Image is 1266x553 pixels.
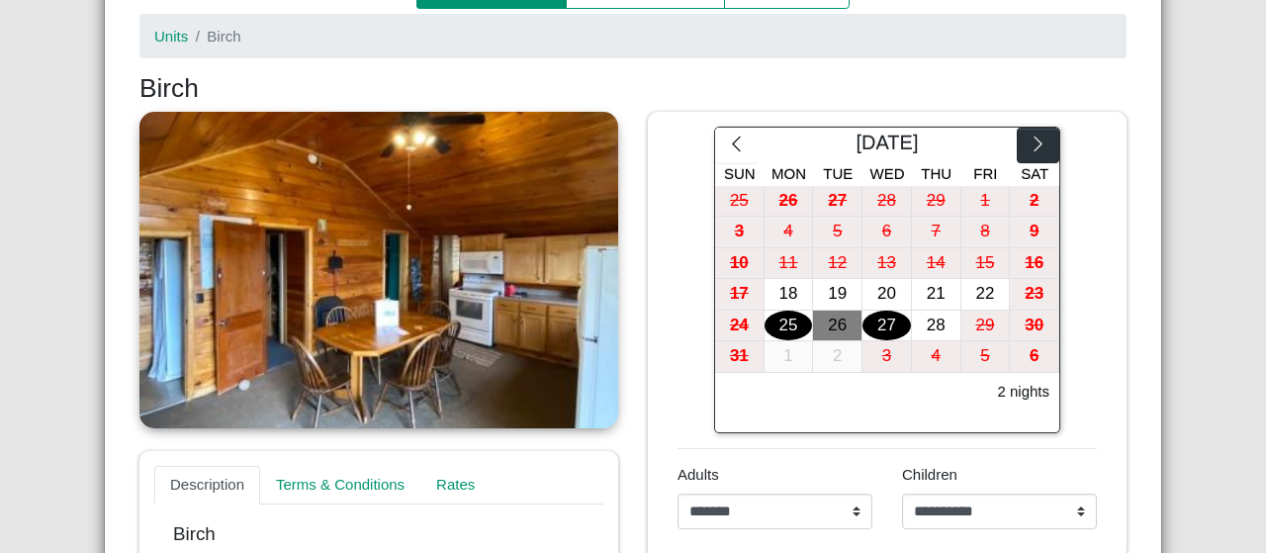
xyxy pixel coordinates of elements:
[771,165,806,182] span: Mon
[912,248,961,280] button: 14
[813,341,862,373] button: 2
[961,279,1011,311] button: 22
[420,466,491,506] a: Rates
[715,311,764,341] div: 24
[961,341,1010,372] div: 5
[724,165,756,182] span: Sun
[912,311,960,341] div: 28
[139,73,1127,105] h3: Birch
[961,279,1010,310] div: 22
[765,341,814,373] button: 1
[1010,248,1059,280] button: 16
[260,466,420,506] a: Terms & Conditions
[1010,186,1059,218] button: 2
[862,186,912,218] button: 28
[1010,279,1058,310] div: 23
[765,311,813,341] div: 25
[765,248,813,279] div: 11
[912,311,961,342] button: 28
[173,523,585,546] p: Birch
[154,28,188,45] a: Units
[813,311,861,341] div: 26
[813,279,861,310] div: 19
[813,217,862,248] button: 5
[961,248,1010,279] div: 15
[912,217,960,247] div: 7
[912,248,960,279] div: 14
[715,341,764,372] div: 31
[678,466,719,483] span: Adults
[765,279,813,310] div: 18
[715,217,764,247] div: 3
[727,135,746,153] svg: chevron left
[912,279,960,310] div: 21
[813,279,862,311] button: 19
[961,186,1011,218] button: 1
[765,186,813,217] div: 26
[1010,341,1059,373] button: 6
[765,217,814,248] button: 4
[1010,248,1058,279] div: 16
[715,279,764,310] div: 17
[961,341,1011,373] button: 5
[813,248,861,279] div: 12
[961,311,1010,341] div: 29
[862,217,911,247] div: 6
[207,28,240,45] span: Birch
[715,341,765,373] button: 31
[961,248,1011,280] button: 15
[765,279,814,311] button: 18
[912,341,961,373] button: 4
[1021,165,1048,182] span: Sat
[862,186,911,217] div: 28
[862,341,911,372] div: 3
[715,186,764,217] div: 25
[870,165,905,182] span: Wed
[813,186,862,218] button: 27
[961,217,1010,247] div: 8
[715,186,765,218] button: 25
[961,186,1010,217] div: 1
[715,248,764,279] div: 10
[912,279,961,311] button: 21
[715,217,765,248] button: 3
[961,217,1011,248] button: 8
[813,341,861,372] div: 2
[961,311,1011,342] button: 29
[765,311,814,342] button: 25
[813,248,862,280] button: 12
[1010,217,1059,248] button: 9
[862,279,911,310] div: 20
[862,311,911,341] div: 27
[1010,186,1058,217] div: 2
[1010,279,1059,311] button: 23
[1010,217,1058,247] div: 9
[862,248,911,279] div: 13
[912,217,961,248] button: 7
[813,217,861,247] div: 5
[154,466,260,506] a: Description
[912,341,960,372] div: 4
[862,248,912,280] button: 13
[1010,341,1058,372] div: 6
[765,217,813,247] div: 4
[758,128,1017,163] div: [DATE]
[715,128,758,163] button: chevron left
[1029,135,1047,153] svg: chevron right
[862,217,912,248] button: 6
[823,165,853,182] span: Tue
[862,341,912,373] button: 3
[1017,128,1059,163] button: chevron right
[973,165,997,182] span: Fri
[1010,311,1058,341] div: 30
[997,383,1049,401] h6: 2 nights
[765,186,814,218] button: 26
[715,279,765,311] button: 17
[813,311,862,342] button: 26
[862,279,912,311] button: 20
[902,466,957,483] span: Children
[912,186,961,218] button: 29
[715,311,765,342] button: 24
[862,311,912,342] button: 27
[813,186,861,217] div: 27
